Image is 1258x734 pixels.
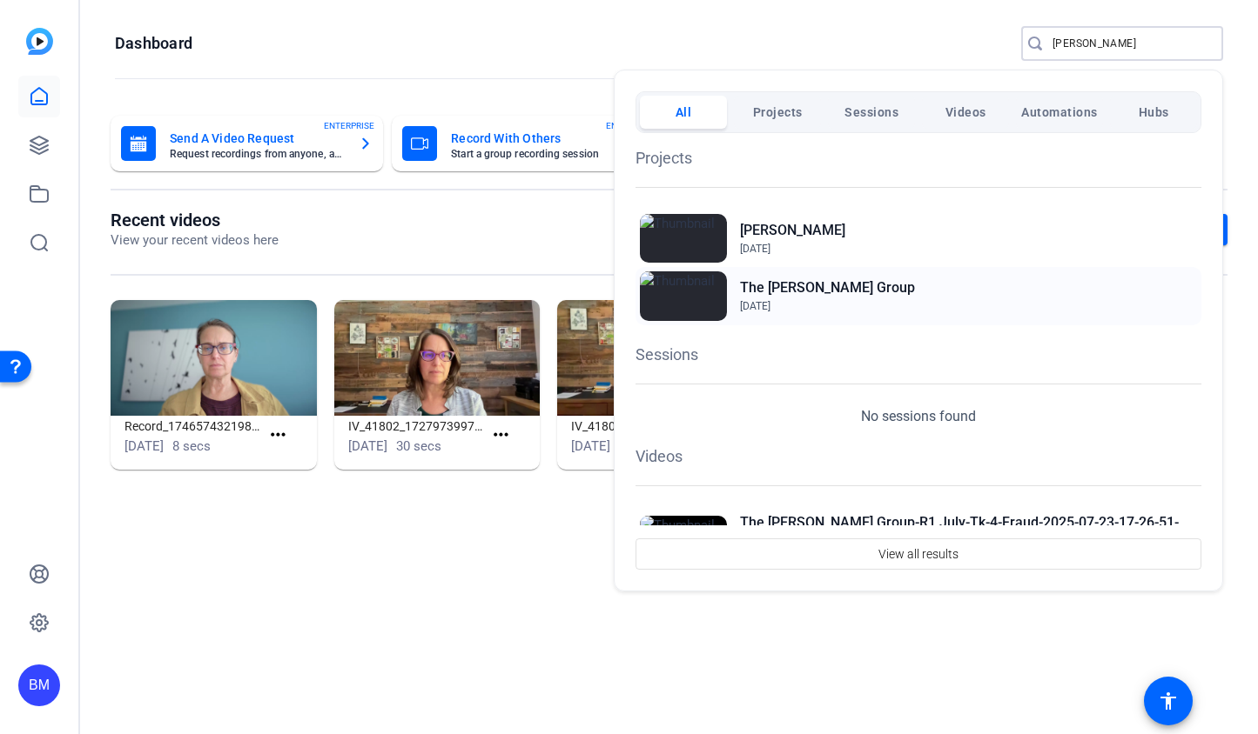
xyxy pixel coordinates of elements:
[878,537,959,571] span: View all results
[640,271,727,320] img: Thumbnail
[636,146,1201,170] h1: Projects
[1021,97,1098,128] span: Automations
[740,300,770,312] span: [DATE]
[740,220,845,241] h2: [PERSON_NAME]
[636,343,1201,366] h1: Sessions
[1139,97,1169,128] span: Hubs
[740,243,770,255] span: [DATE]
[636,444,1201,468] h1: Videos
[640,214,727,263] img: Thumbnail
[740,277,915,298] h2: The [PERSON_NAME] Group
[740,512,1197,554] h2: The [PERSON_NAME] Group-R1 July-Tk-4-Fraud-2025-07-23-17-26-51-448-0
[636,538,1201,570] button: View all results
[676,97,692,128] span: All
[753,97,803,128] span: Projects
[640,516,727,564] img: Thumbnail
[945,97,986,128] span: Videos
[844,97,898,128] span: Sessions
[861,406,976,427] p: No sessions found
